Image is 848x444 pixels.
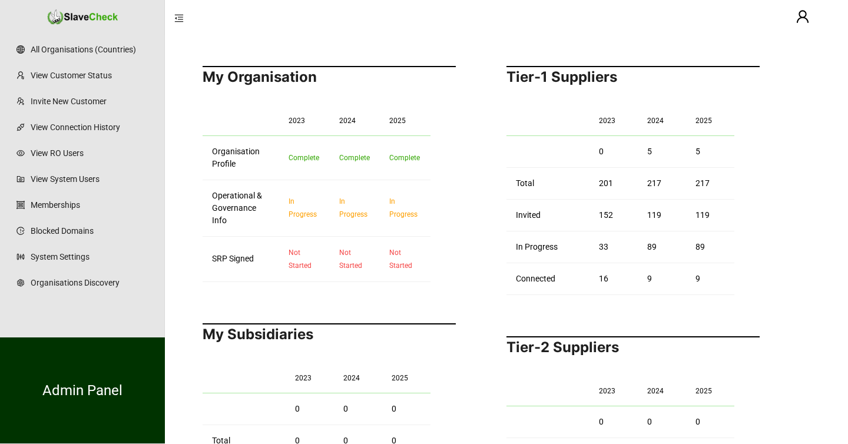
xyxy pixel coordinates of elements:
[389,154,420,162] span: Complete
[330,106,380,136] th: 2024
[686,200,734,231] td: 119
[506,168,589,200] td: Total
[589,136,638,168] td: 0
[286,393,334,425] td: 0
[334,363,382,393] th: 2024
[589,263,638,295] td: 16
[382,393,430,425] td: 0
[286,363,334,393] th: 2023
[31,167,153,191] a: View System Users
[339,197,367,218] span: In Progress
[203,180,279,237] td: Operational & Governance Info
[686,106,734,136] th: 2025
[31,115,153,139] a: View Connection History
[638,168,686,200] td: 217
[382,363,430,393] th: 2025
[31,141,153,165] a: View RO Users
[31,219,153,243] a: Blocked Domains
[334,393,382,425] td: 0
[638,406,686,438] td: 0
[506,66,760,87] h2: Tier-1 Suppliers
[203,237,279,282] td: SRP Signed
[203,323,456,344] h2: My Subsidiaries
[203,66,456,87] h2: My Organisation
[203,136,279,180] td: Organisation Profile
[31,64,153,87] a: View Customer Status
[31,271,153,294] a: Organisations Discovery
[589,168,638,200] td: 201
[638,106,686,136] th: 2024
[686,168,734,200] td: 217
[339,154,370,162] span: Complete
[506,200,589,231] td: Invited
[289,154,319,162] span: Complete
[796,9,810,24] span: user
[389,197,418,218] span: In Progress
[389,248,412,270] span: Not Started
[686,136,734,168] td: 5
[31,193,153,217] a: Memberships
[31,245,153,269] a: System Settings
[174,14,184,23] span: menu-fold
[686,376,734,406] th: 2025
[279,106,330,136] th: 2023
[686,406,734,438] td: 0
[589,106,638,136] th: 2023
[686,263,734,295] td: 9
[589,406,638,438] td: 0
[506,336,760,357] h2: Tier-2 Suppliers
[638,376,686,406] th: 2024
[638,136,686,168] td: 5
[506,231,589,263] td: In Progress
[589,231,638,263] td: 33
[506,263,589,295] td: Connected
[339,248,362,270] span: Not Started
[380,106,430,136] th: 2025
[638,263,686,295] td: 9
[589,376,638,406] th: 2023
[289,248,312,270] span: Not Started
[638,200,686,231] td: 119
[589,200,638,231] td: 152
[31,38,153,61] a: All Organisations (Countries)
[31,90,153,113] a: Invite New Customer
[686,231,734,263] td: 89
[289,197,317,218] span: In Progress
[638,231,686,263] td: 89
